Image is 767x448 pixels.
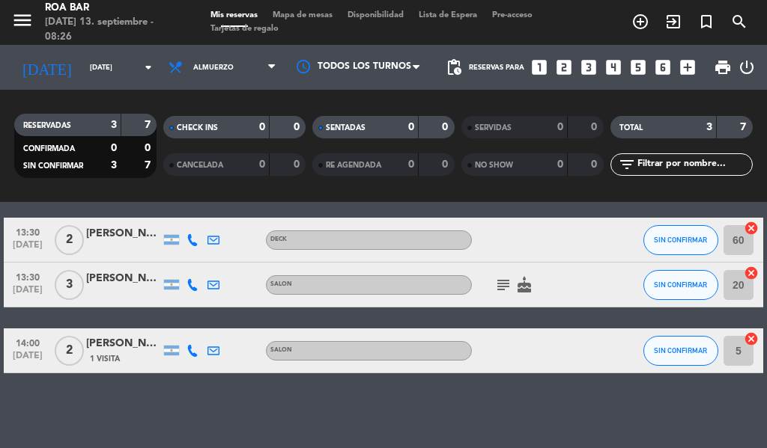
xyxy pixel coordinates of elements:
i: search [730,13,748,31]
span: 14:00 [9,334,46,351]
strong: 0 [111,143,117,153]
i: menu [11,9,34,31]
span: RE AGENDADA [326,162,381,169]
i: [DATE] [11,52,82,82]
span: [DATE] [9,351,46,368]
button: menu [11,9,34,37]
button: SIN CONFIRMAR [643,225,718,255]
strong: 0 [294,159,303,170]
span: RESERVADAS [23,122,71,129]
span: 3 [55,270,84,300]
span: print [714,58,732,76]
i: cake [515,276,533,294]
i: cancel [744,266,759,280]
strong: 7 [145,120,154,130]
i: cancel [744,331,759,346]
span: 13:30 [9,223,46,240]
i: looks_5 [628,58,648,77]
div: [DATE] 13. septiembre - 08:26 [45,15,181,44]
i: turned_in_not [697,13,715,31]
span: SALON [270,347,292,353]
span: SERVIDAS [475,124,512,132]
span: SIN CONFIRMAR [23,162,83,170]
strong: 3 [706,122,712,132]
span: 2 [55,225,84,255]
span: Tarjetas de regalo [203,25,286,33]
i: looks_two [554,58,574,77]
button: SIN CONFIRMAR [643,336,718,366]
strong: 7 [740,122,749,132]
div: LOG OUT [738,45,756,90]
span: Disponibilidad [340,11,411,19]
span: TOTAL [619,124,643,132]
span: SALON [270,281,292,287]
span: SIN CONFIRMAR [654,346,707,355]
span: CANCELADA [177,162,223,169]
i: looks_one [530,58,549,77]
span: CHECK INS [177,124,218,132]
span: Pre-acceso [485,11,540,19]
i: arrow_drop_down [139,58,157,76]
button: SIN CONFIRMAR [643,270,718,300]
div: [PERSON_NAME] [86,270,161,287]
i: looks_3 [579,58,598,77]
span: [DATE] [9,240,46,257]
strong: 0 [591,159,600,170]
i: looks_6 [653,58,673,77]
span: 13:30 [9,268,46,285]
i: add_box [678,58,697,77]
i: filter_list [618,156,636,174]
i: add_circle_outline [631,13,649,31]
div: [PERSON_NAME] [86,335,161,352]
span: NO SHOW [475,162,513,169]
span: Lista de Espera [411,11,485,19]
span: Reservas para [469,64,524,72]
i: cancel [744,221,759,236]
span: [DATE] [9,285,46,302]
strong: 0 [294,122,303,132]
strong: 0 [259,122,265,132]
strong: 0 [442,159,451,170]
i: looks_4 [604,58,623,77]
span: pending_actions [445,58,463,76]
span: SENTADAS [326,124,366,132]
i: exit_to_app [664,13,682,31]
strong: 0 [408,122,414,132]
span: SIN CONFIRMAR [654,236,707,244]
strong: 0 [557,122,563,132]
strong: 0 [408,159,414,170]
strong: 7 [145,160,154,171]
input: Filtrar por nombre... [636,156,752,173]
span: Mapa de mesas [265,11,340,19]
span: 1 Visita [90,353,120,365]
strong: 0 [557,159,563,170]
span: Mis reservas [203,11,265,19]
span: 2 [55,336,84,366]
strong: 0 [442,122,451,132]
strong: 3 [111,160,117,171]
span: DECK [270,236,287,242]
div: ROA BAR [45,1,181,16]
strong: 3 [111,120,117,130]
span: SIN CONFIRMAR [654,280,707,289]
strong: 0 [591,122,600,132]
span: CONFIRMADA [23,145,75,153]
strong: 0 [145,143,154,153]
div: [PERSON_NAME] [86,225,161,242]
strong: 0 [259,159,265,170]
span: Almuerzo [193,64,234,72]
i: power_settings_new [738,58,756,76]
i: subject [494,276,512,294]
